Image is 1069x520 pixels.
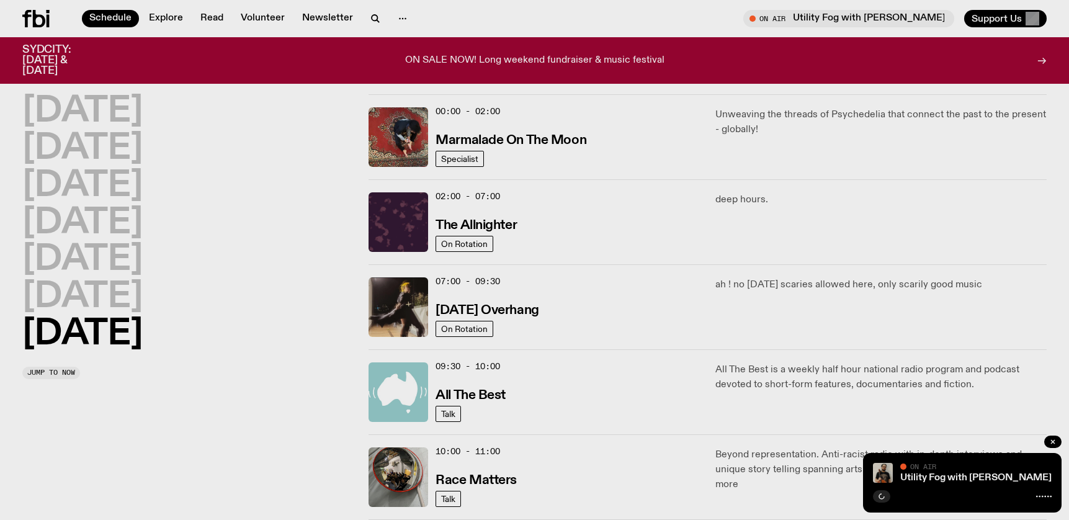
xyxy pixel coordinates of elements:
button: On AirUtility Fog with [PERSON_NAME] [743,10,954,27]
button: [DATE] [22,280,143,315]
span: On Rotation [441,239,488,248]
img: A photo of the Race Matters team taken in a rear view or "blindside" mirror. A bunch of people of... [369,447,428,507]
button: [DATE] [22,243,143,277]
a: Newsletter [295,10,360,27]
a: On Rotation [436,236,493,252]
a: Utility Fog with [PERSON_NAME] [900,473,1052,483]
a: Specialist [436,151,484,167]
button: [DATE] [22,169,143,204]
span: Support Us [972,13,1022,24]
button: [DATE] [22,94,143,129]
p: ah ! no [DATE] scaries allowed here, only scarily good music [715,277,1047,292]
a: Race Matters [436,472,517,487]
img: Peter holds a cello, wearing a black graphic tee and glasses. He looks directly at the camera aga... [873,463,893,483]
span: On Rotation [441,324,488,333]
a: Marmalade On The Moon [436,132,586,147]
span: 02:00 - 07:00 [436,191,500,202]
button: Support Us [964,10,1047,27]
button: [DATE] [22,317,143,352]
p: Unweaving the threads of Psychedelia that connect the past to the present - globally! [715,107,1047,137]
span: 10:00 - 11:00 [436,446,500,457]
button: Jump to now [22,367,80,379]
a: [DATE] Overhang [436,302,539,317]
span: Talk [441,409,455,418]
p: deep hours. [715,192,1047,207]
h3: Marmalade On The Moon [436,134,586,147]
a: Talk [436,406,461,422]
span: 09:30 - 10:00 [436,361,500,372]
button: [DATE] [22,206,143,241]
a: On Rotation [436,321,493,337]
span: 00:00 - 02:00 [436,105,500,117]
a: Talk [436,491,461,507]
a: Volunteer [233,10,292,27]
h3: The Allnighter [436,219,517,232]
p: ON SALE NOW! Long weekend fundraiser & music festival [405,55,664,66]
img: Tommy - Persian Rug [369,107,428,167]
p: All The Best is a weekly half hour national radio program and podcast devoted to short-form featu... [715,362,1047,392]
a: Schedule [82,10,139,27]
h3: [DATE] Overhang [436,304,539,317]
h3: Race Matters [436,474,517,487]
a: Read [193,10,231,27]
a: The Allnighter [436,217,517,232]
span: Specialist [441,154,478,163]
h3: SYDCITY: [DATE] & [DATE] [22,45,102,76]
a: All The Best [436,387,506,402]
h3: All The Best [436,389,506,402]
button: [DATE] [22,132,143,166]
p: Beyond representation. Anti-racist radio with in-depth interviews and unique story telling spanni... [715,447,1047,492]
span: Jump to now [27,369,75,376]
span: On Air [910,462,936,470]
a: Explore [141,10,190,27]
span: 07:00 - 09:30 [436,276,500,287]
span: Talk [441,494,455,503]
